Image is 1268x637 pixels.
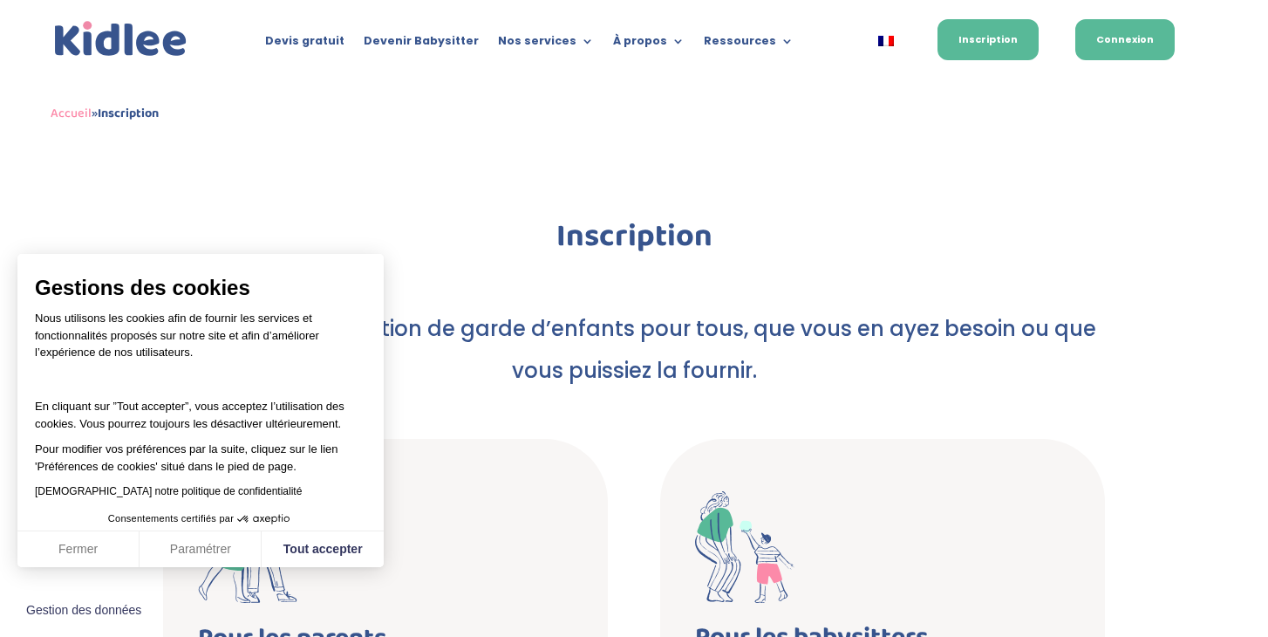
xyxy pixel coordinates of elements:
a: Kidlee Logo [51,17,191,61]
p: En cliquant sur ”Tout accepter”, vous acceptez l’utilisation des cookies. Vous pourrez toujours l... [35,381,366,433]
span: Gestion des données [26,603,141,619]
p: Pour modifier vos préférences par la suite, cliquez sur le lien 'Préférences de cookies' situé da... [35,441,366,475]
button: Fermer le widget sans consentement [16,592,152,629]
a: Nos services [498,35,594,54]
a: Accueil [51,103,92,124]
button: Tout accepter [262,531,384,568]
span: Gestions des cookies [35,275,366,301]
p: Nous créons la solution de garde d’enfants pour tous, que vous en ayez besoin ou que vous puissie... [163,308,1105,392]
button: Paramétrer [140,531,262,568]
a: [DEMOGRAPHIC_DATA] notre politique de confidentialité [35,485,302,497]
p: Nous utilisons les cookies afin de fournir les services et fonctionnalités proposés sur notre sit... [35,310,366,373]
strong: Inscription [98,103,159,124]
span: Consentements certifiés par [108,514,234,524]
img: Français [878,36,894,46]
a: Ressources [704,35,794,54]
button: Fermer [17,531,140,568]
svg: Axeptio [237,493,290,545]
img: logo_kidlee_bleu [51,17,191,61]
span: » [51,103,159,124]
a: Devis gratuit [265,35,344,54]
a: À propos [613,35,685,54]
img: babysitter [695,491,794,603]
button: Consentements certifiés par [99,508,302,531]
h1: Inscription [163,221,1105,261]
a: Connexion [1075,19,1175,60]
a: Devenir Babysitter [364,35,479,54]
a: Inscription [937,19,1039,60]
